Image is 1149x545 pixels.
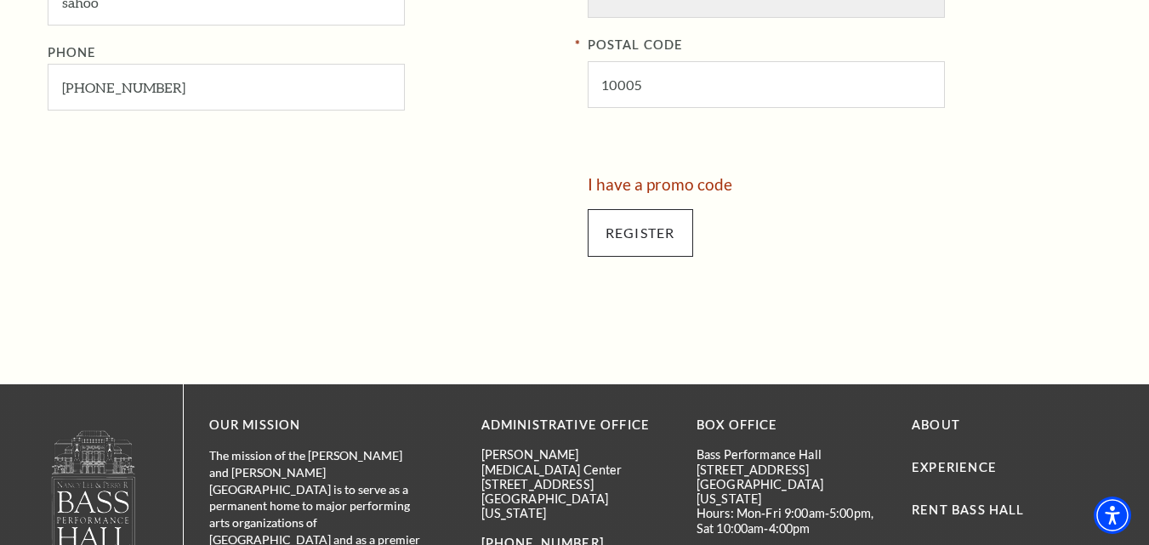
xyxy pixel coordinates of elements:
p: Bass Performance Hall [697,447,886,462]
p: Hours: Mon-Fri 9:00am-5:00pm, Sat 10:00am-4:00pm [697,506,886,536]
input: Submit button [588,209,693,257]
a: Rent Bass Hall [912,502,1024,517]
p: [STREET_ADDRESS] [481,477,671,491]
p: [PERSON_NAME][MEDICAL_DATA] Center [481,447,671,477]
input: POSTAL CODE [588,61,945,108]
a: I have a promo code [588,174,732,194]
p: OUR MISSION [209,415,422,436]
p: [GEOGRAPHIC_DATA][US_STATE] [697,477,886,507]
p: BOX OFFICE [697,415,886,436]
p: Administrative Office [481,415,671,436]
div: Accessibility Menu [1094,497,1131,534]
a: Experience [912,460,997,474]
label: Phone [48,45,97,60]
label: POSTAL CODE [588,35,1102,56]
p: [STREET_ADDRESS] [697,463,886,477]
a: About [912,417,960,432]
p: [GEOGRAPHIC_DATA][US_STATE] [481,491,671,521]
